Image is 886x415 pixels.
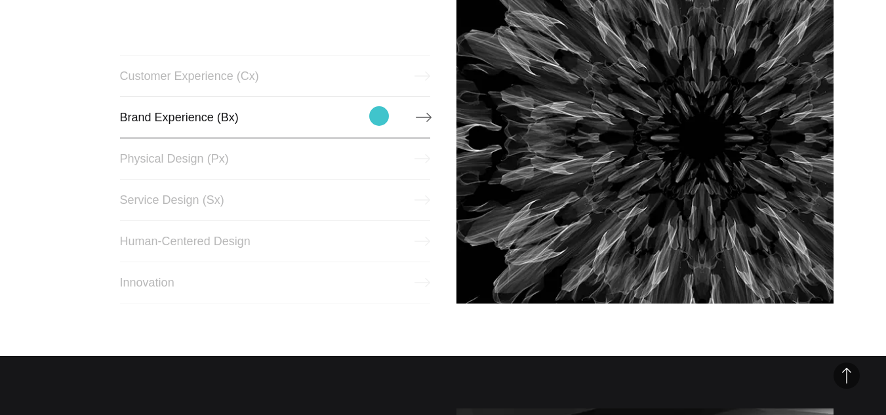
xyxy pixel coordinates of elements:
[120,96,430,138] a: Brand Experience (Bx)
[120,55,430,97] a: Customer Experience (Cx)
[120,138,430,180] a: Physical Design (Px)
[120,262,430,304] a: Innovation
[834,363,860,389] button: Back to Top
[120,220,430,262] a: Human-Centered Design
[120,179,430,221] a: Service Design (Sx)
